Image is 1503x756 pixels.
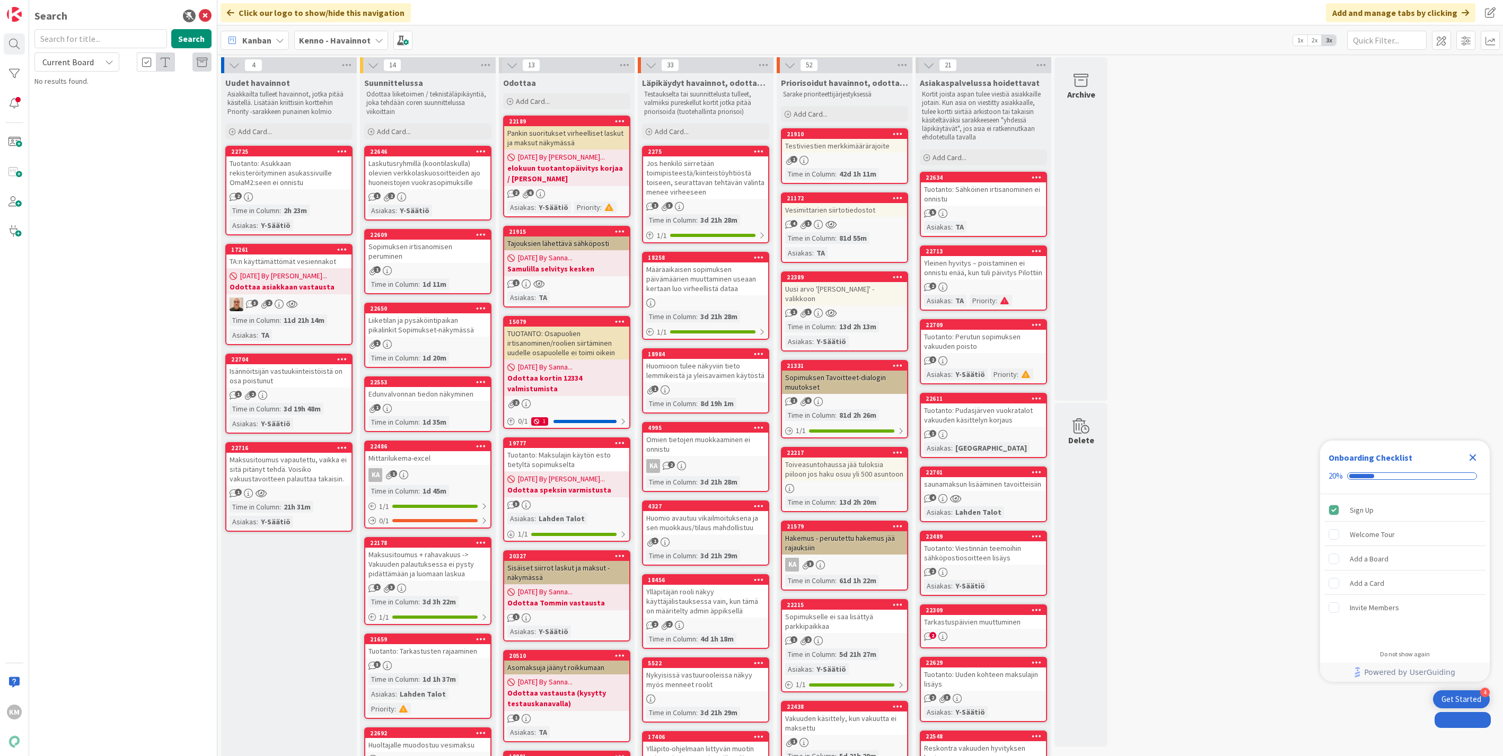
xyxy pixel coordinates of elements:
[42,57,94,67] span: Current Board
[782,424,907,437] div: 1/1
[418,352,420,364] span: :
[781,192,908,263] a: 21172Vesimittarien siirtotiedostotTime in Column:81d 55mAsiakas:TA
[642,252,769,340] a: 18258Määräaikaisen sopimuksen päivämäärien muuttaminen useaan kertaan luo virheellistä dataaTime ...
[370,443,490,450] div: 22486
[509,228,629,235] div: 21915
[507,163,626,184] b: elokuun tuotantopäivitys korjaa / [PERSON_NAME]
[518,473,605,485] span: [DATE] By [PERSON_NAME]...
[251,300,258,306] span: 3
[929,356,936,363] span: 2
[921,394,1046,427] div: 22611Tuotanto: Pudasjärven vuokratalot vakuuden käsittelyn korjaus
[257,219,258,231] span: :
[782,361,907,394] div: 21331Sopimuksen Tavoitteet-dialogin muutokset
[235,192,242,199] span: 2
[785,496,835,508] div: Time in Column
[920,393,1047,458] a: 22611Tuotanto: Pudasjärven vuokratalot vakuuden käsittelyn korjausAsiakas:[GEOGRAPHIC_DATA]
[368,485,418,497] div: Time in Column
[504,415,629,428] div: 0/11
[652,202,658,209] span: 1
[781,360,908,438] a: 21331Sopimuksen Tavoitteet-dialogin muutoksetTime in Column:81d 2h 26m1/1
[814,336,849,347] div: Y-Säätiö
[364,229,491,294] a: 22609Sopimuksen irtisanomisen peruminenTime in Column:1d 11m
[258,219,293,231] div: Y-Säätiö
[787,362,907,370] div: 21331
[281,314,327,326] div: 11d 21h 14m
[226,254,351,268] div: TA:n käyttämättömät vesiennakot
[835,168,837,180] span: :
[921,394,1046,403] div: 22611
[698,214,740,226] div: 3d 21h 28m
[926,395,1046,402] div: 22611
[507,263,626,274] b: Samulilla selvitys kesken
[646,459,660,473] div: KA
[230,219,257,231] div: Asiakas
[643,349,768,359] div: 18984
[648,254,768,261] div: 18258
[835,321,837,332] span: :
[1347,31,1427,50] input: Quick Filter...
[782,448,907,458] div: 22217
[782,282,907,305] div: Uusi arvo '[PERSON_NAME]' - valikkoon
[991,368,1017,380] div: Priority
[643,359,768,382] div: Huomioon tulee näkyviin tieto lemmikeistä ja yleisavaimen käytöstä
[364,146,491,221] a: 22646Laskutusryhmillä (koontilaskulla) olevien verkkolaskuosoitteiden ajo huoneistojen vuokrasopi...
[171,29,212,48] button: Search
[249,391,256,398] span: 2
[782,194,907,203] div: 21172
[837,321,879,332] div: 13d 2h 13m
[503,316,630,429] a: 15079TUOTANTO: Osapuolien irtisanominen/roolien siirtäminen uudelle osapuolelle ei toimi oikein[D...
[509,439,629,447] div: 19777
[646,214,696,226] div: Time in Column
[299,35,371,46] b: Kenno - Havainnot
[921,173,1046,182] div: 22634
[785,336,812,347] div: Asiakas
[696,311,698,322] span: :
[668,461,675,468] span: 2
[257,329,258,341] span: :
[953,368,988,380] div: Y-Säätiö
[365,240,490,263] div: Sopimuksen irtisanomisen peruminen
[365,304,490,337] div: 22650Liiketilan ja pysäköintipaikan pikalinkit Sopimukset-näkymässä
[643,253,768,295] div: 18258Määräaikaisen sopimuksen päivämäärien muuttaminen useaan kertaan luo virheellistä dataa
[926,174,1046,181] div: 22634
[518,252,573,263] span: [DATE] By Sanna...
[518,362,573,373] span: [DATE] By Sanna...
[377,127,411,136] span: Add Card...
[646,398,696,409] div: Time in Column
[953,442,1030,454] div: [GEOGRAPHIC_DATA]
[504,438,629,448] div: 19777
[365,442,490,465] div: 22486Mittarilukema-excel
[921,403,1046,427] div: Tuotanto: Pudasjärven vuokratalot vakuuden käsittelyn korjaus
[787,274,907,281] div: 22389
[507,201,534,213] div: Asiakas
[921,468,1046,477] div: 22701
[924,368,951,380] div: Asiakas
[504,327,629,359] div: TUOTANTO: Osapuolien irtisanominen/roolien siirtäminen uudelle osapuolelle ei toimi oikein
[504,448,629,471] div: Tuotanto: Maksulajin käytön esto tietyltä sopimukselta
[698,311,740,322] div: 3d 21h 28m
[835,496,837,508] span: :
[374,192,381,199] span: 1
[921,468,1046,491] div: 22701saunamaksun lisääminen tavoitteisiin
[643,349,768,382] div: 18984Huomioon tulee näkyviin tieto lemmikeistä ja yleisavaimen käytöstä
[507,292,534,303] div: Asiakas
[785,409,835,421] div: Time in Column
[226,245,351,268] div: 17261TA:n käyttämättömät vesiennakot
[516,96,550,106] span: Add Card...
[504,126,629,150] div: Pankin suoritukset virheelliset laskut ja maksut näkymässä
[1329,451,1412,464] div: Onboarding Checklist
[642,422,769,492] a: 4995Omien tietojen muokkaaminen ei onnistuKATime in Column:3d 21h 28m
[805,220,812,227] span: 1
[7,7,22,22] img: Visit kanbanzone.com
[365,468,490,482] div: KA
[365,147,490,189] div: 22646Laskutusryhmillä (koontilaskulla) olevien verkkolaskuosoitteiden ajo huoneistojen vuokrasopi...
[226,297,351,311] div: MK
[504,227,629,250] div: 21915Tajouksien lähettävä sähköposti
[225,244,353,345] a: 17261TA:n käyttämättömät vesiennakot[DATE] By [PERSON_NAME]...Odottaa asiakkaan vastaustaMKTime i...
[365,230,490,240] div: 22609
[370,379,490,386] div: 22553
[226,156,351,189] div: Tuotanto: Asukkaan rekisteröityminen asukassivuille OmaM2:seen ei onnistu
[782,139,907,153] div: Testiviestien merkkimäärärajoite
[951,221,953,233] span: :
[921,247,1046,279] div: 22713Yleinen hyvitys – poistaminen ei onnistu enää, kun tuli päivitys Pilottiin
